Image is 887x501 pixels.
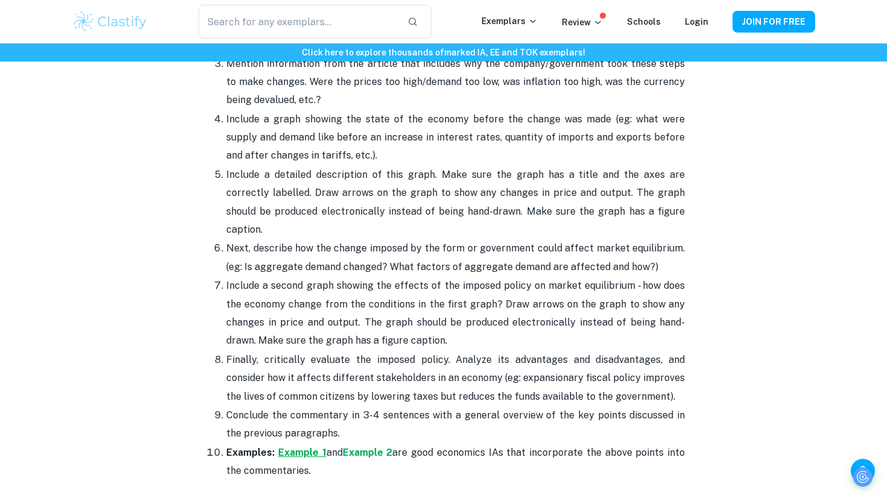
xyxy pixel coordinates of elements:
[226,166,685,239] p: Include a detailed description of this graph. Make sure the graph has a title and the axes are co...
[343,447,393,458] a: Example 2
[226,444,685,481] p: and are good economics IAs that incorporate the above points into the commentaries.
[72,10,148,34] img: Clastify logo
[562,16,603,29] p: Review
[226,277,685,350] p: Include a second graph showing the effects of the imposed policy on market equilibrium - how does...
[627,17,661,27] a: Schools
[226,406,685,443] p: Conclude the commentary in 3-4 sentences with a general overview of the key points discussed in t...
[226,447,275,458] strong: Examples:
[851,459,875,483] button: Help and Feedback
[2,46,885,59] h6: Click here to explore thousands of marked IA, EE and TOK exemplars !
[482,14,538,28] p: Exemplars
[278,447,326,458] a: Example 1
[685,17,708,27] a: Login
[226,351,685,406] p: Finally, critically evaluate the imposed policy. Analyze its advantages and disadvantages, and co...
[199,5,398,39] input: Search for any exemplars...
[226,110,685,165] p: Include a graph showing the state of the economy before the change was made (eg: what were supply...
[226,239,685,276] p: Next, describe how the change imposed by the form or government could affect market equilibrium. ...
[733,11,815,33] button: JOIN FOR FREE
[226,55,685,110] p: Mention information from the article that includes why the company/government took these steps to...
